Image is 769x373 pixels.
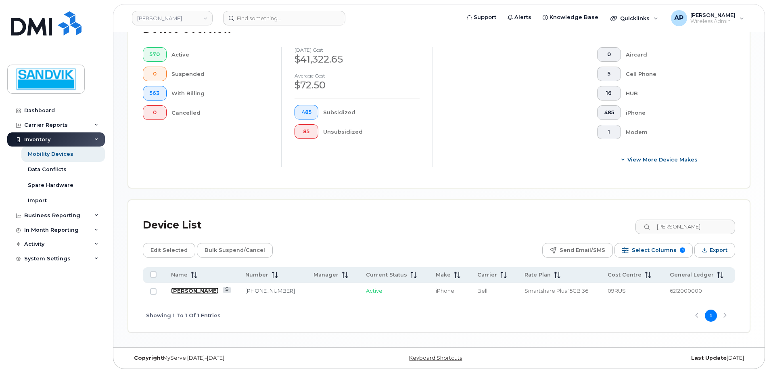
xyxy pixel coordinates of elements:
div: Modem [626,125,723,139]
a: View Last Bill [223,287,231,293]
button: 85 [295,124,318,139]
strong: Last Update [691,355,727,361]
div: Device List [143,215,202,236]
span: 0 [604,51,614,58]
span: Export [710,244,727,256]
span: Carrier [477,271,497,279]
div: Suspended [171,67,269,81]
div: Subsidized [323,105,420,119]
span: Send Email/SMS [560,244,605,256]
span: Alerts [514,13,531,21]
span: Manager [313,271,339,279]
div: [DATE] [543,355,750,361]
button: Edit Selected [143,243,195,258]
span: 0 [150,109,160,116]
span: 09RUS [608,287,626,294]
span: 1 [604,129,614,135]
button: Bulk Suspend/Cancel [197,243,273,258]
span: View More Device Makes [627,156,698,163]
span: Number [245,271,268,279]
div: Aircard [626,47,723,62]
span: 6212000000 [670,287,702,294]
span: 563 [150,90,160,96]
span: Select Columns [632,244,677,256]
button: 485 [597,105,621,120]
span: AP [674,13,683,23]
input: Find something... [223,11,345,25]
a: [PERSON_NAME] [171,287,219,294]
span: 485 [604,109,614,116]
span: Knowledge Base [550,13,598,21]
div: $72.50 [295,78,420,92]
div: $41,322.65 [295,52,420,66]
button: 16 [597,86,621,101]
span: Rate Plan [525,271,551,279]
button: Send Email/SMS [542,243,613,258]
div: Cancelled [171,105,269,120]
div: Active [171,47,269,62]
div: MyServe [DATE]–[DATE] [128,355,335,361]
button: 570 [143,47,167,62]
button: 485 [295,105,318,119]
a: Knowledge Base [537,9,604,25]
div: With Billing [171,86,269,101]
strong: Copyright [134,355,163,361]
span: 5 [604,71,614,77]
a: Alerts [502,9,537,25]
a: [PHONE_NUMBER] [245,287,295,294]
span: Wireless Admin [690,18,736,25]
a: Keyboard Shortcuts [409,355,462,361]
div: iPhone [626,105,723,120]
span: [PERSON_NAME] [690,12,736,18]
span: Active [366,287,382,294]
span: Showing 1 To 1 Of 1 Entries [146,310,221,322]
span: 0 [150,71,160,77]
span: Edit Selected [150,244,188,256]
span: Bulk Suspend/Cancel [205,244,265,256]
button: 0 [143,105,167,120]
input: Search Device List ... [635,220,735,234]
button: 0 [597,47,621,62]
h4: [DATE] cost [295,47,420,52]
div: Quicklinks [605,10,664,26]
span: Bell [477,287,487,294]
span: Quicklinks [620,15,650,21]
span: Cost Centre [608,271,642,279]
span: General Ledger [670,271,714,279]
span: Support [474,13,496,21]
div: Annette Panzani [665,10,750,26]
button: Export [694,243,735,258]
div: Unsubsidized [323,124,420,139]
button: Page 1 [705,310,717,322]
span: 485 [301,109,311,115]
span: 85 [301,128,311,135]
a: Sandvik Tamrock [132,11,213,25]
span: 16 [604,90,614,96]
button: View More Device Makes [597,152,722,167]
span: 570 [150,51,160,58]
span: Current Status [366,271,407,279]
span: Smartshare Plus 15GB 36 [525,287,588,294]
h4: Average cost [295,73,420,78]
span: 9 [680,247,685,253]
button: Select Columns 9 [614,243,693,258]
button: 563 [143,86,167,101]
div: Cell Phone [626,67,723,81]
span: iPhone [436,287,454,294]
div: HUB [626,86,723,101]
button: 5 [597,67,621,81]
button: 0 [143,67,167,81]
a: Support [461,9,502,25]
span: Name [171,271,188,279]
span: Make [436,271,451,279]
button: 1 [597,125,621,139]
